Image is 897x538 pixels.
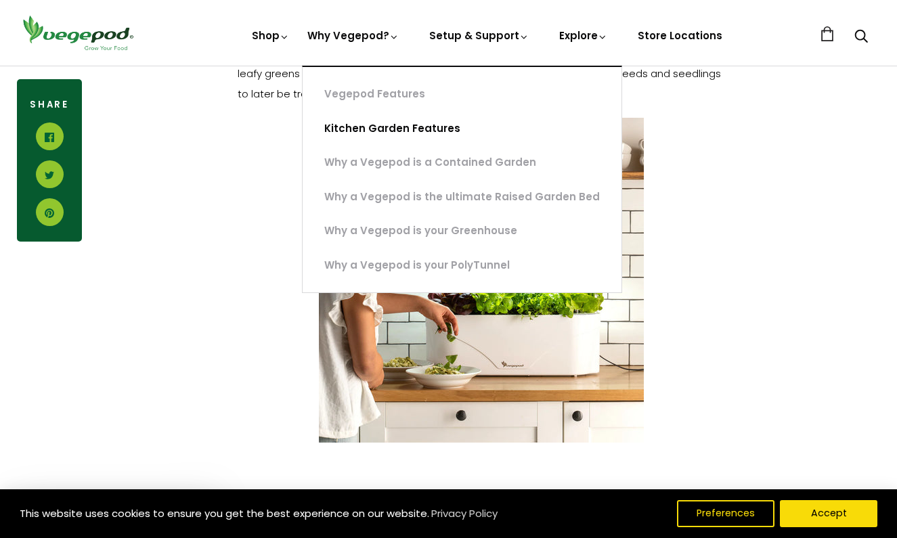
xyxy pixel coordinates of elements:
[429,501,500,526] a: Privacy Policy (opens in a new tab)
[303,77,621,112] a: Vegepod Features
[17,14,139,52] img: Vegepod
[303,112,621,146] a: Kitchen Garden Features
[20,506,429,520] span: This website uses cookies to ensure you get the best experience on our website.
[303,214,621,248] a: Why a Vegepod is your Greenhouse
[677,500,774,527] button: Preferences
[252,28,290,43] a: Shop
[307,28,399,135] a: Why Vegepod?
[780,500,877,527] button: Accept
[638,28,722,43] a: Store Locations
[303,145,621,180] a: Why a Vegepod is a Contained Garden
[854,30,868,45] a: Search
[30,98,69,111] span: Share
[559,28,608,43] a: Explore
[303,248,621,283] a: Why a Vegepod is your PolyTunnel
[429,28,529,43] a: Setup & Support
[303,180,621,215] a: Why a Vegepod is the ultimate Raised Garden Bed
